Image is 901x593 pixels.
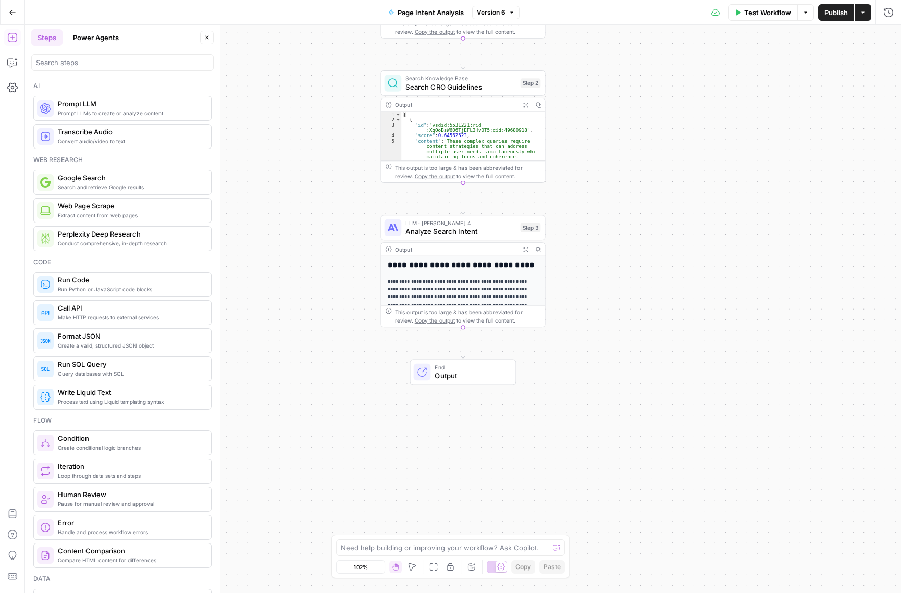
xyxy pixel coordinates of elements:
span: Version 6 [477,8,505,17]
span: Prompt LLMs to create or analyze content [58,109,203,117]
span: Copy [515,562,531,572]
span: Page Intent Analysis [398,7,464,18]
g: Edge from step_3 to end [461,327,464,358]
span: LLM · [PERSON_NAME] 4 [405,218,516,227]
span: Call API [58,303,203,313]
span: Perplexity Deep Research [58,229,203,239]
button: Test Workflow [728,4,797,21]
div: Data [33,574,212,584]
span: Transcribe Audio [58,127,203,137]
div: Search Knowledge BaseSearch CRO GuidelinesStep 2Output[ { "id":"vsdid:5531221:rid :XqOoBsW6O6TjEF... [380,70,545,183]
span: Run Python or JavaScript code blocks [58,285,203,293]
span: Format JSON [58,331,203,341]
span: Prompt LLM [58,98,203,109]
span: Process text using Liquid templating syntax [58,398,203,406]
div: Code [33,257,212,267]
div: 3 [381,122,402,133]
span: Toggle code folding, rows 2 through 6 [395,117,401,122]
span: Compare HTML content for differences [58,556,203,564]
button: Power Agents [67,29,125,46]
span: Handle and process workflow errors [58,528,203,536]
span: Copy the output [415,173,455,179]
div: 1 [381,112,402,117]
span: Loop through data sets and steps [58,472,203,480]
button: Paste [539,560,565,574]
span: Run SQL Query [58,359,203,369]
div: This output is too large & has been abbreviated for review. to view the full content. [395,308,540,325]
span: Output [435,370,507,381]
span: Query databases with SQL [58,369,203,378]
span: Human Review [58,489,203,500]
span: 102% [353,563,368,571]
span: Create conditional logic branches [58,443,203,452]
span: Search CRO Guidelines [405,81,516,92]
div: Step 2 [521,78,541,88]
span: Write Liquid Text [58,387,203,398]
div: Output [395,101,516,109]
span: Error [58,517,203,528]
span: Convert audio/video to text [58,137,203,145]
span: Conduct comprehensive, in-depth research [58,239,203,248]
span: Copy the output [415,317,455,324]
span: Toggle code folding, rows 1 through 7 [395,112,401,117]
img: vrinnnclop0vshvmafd7ip1g7ohf [40,550,51,561]
span: Create a valid, structured JSON object [58,341,203,350]
g: Edge from step_2 to step_3 [461,183,464,214]
span: End [435,363,507,372]
span: Analyze Search Intent [405,226,516,237]
span: Copy the output [415,28,455,34]
div: Step 3 [521,223,541,232]
span: Search Knowledge Base [405,74,516,82]
span: Google Search [58,172,203,183]
button: Page Intent Analysis [382,4,470,21]
span: Extract content from web pages [58,211,203,219]
div: Flow [33,416,212,425]
div: This output is too large & has been abbreviated for review. to view the full content. [395,163,540,180]
button: Copy [511,560,535,574]
button: Steps [31,29,63,46]
div: 2 [381,117,402,122]
span: Content Comparison [58,546,203,556]
input: Search steps [36,57,209,68]
span: Iteration [58,461,203,472]
span: Pause for manual review and approval [58,500,203,508]
div: 4 [381,133,402,138]
span: Publish [824,7,848,18]
g: Edge from step_1 to step_2 [461,39,464,69]
span: Web Page Scrape [58,201,203,211]
div: This output is too large & has been abbreviated for review. to view the full content. [395,19,540,36]
span: Make HTTP requests to external services [58,313,203,322]
span: Search and retrieve Google results [58,183,203,191]
span: Condition [58,433,203,443]
button: Publish [818,4,854,21]
div: EndOutput [380,360,545,385]
div: Output [395,245,516,253]
div: Ai [33,81,212,91]
div: Web research [33,155,212,165]
button: Version 6 [472,6,520,19]
span: Paste [544,562,561,572]
span: Run Code [58,275,203,285]
span: Test Workflow [744,7,791,18]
